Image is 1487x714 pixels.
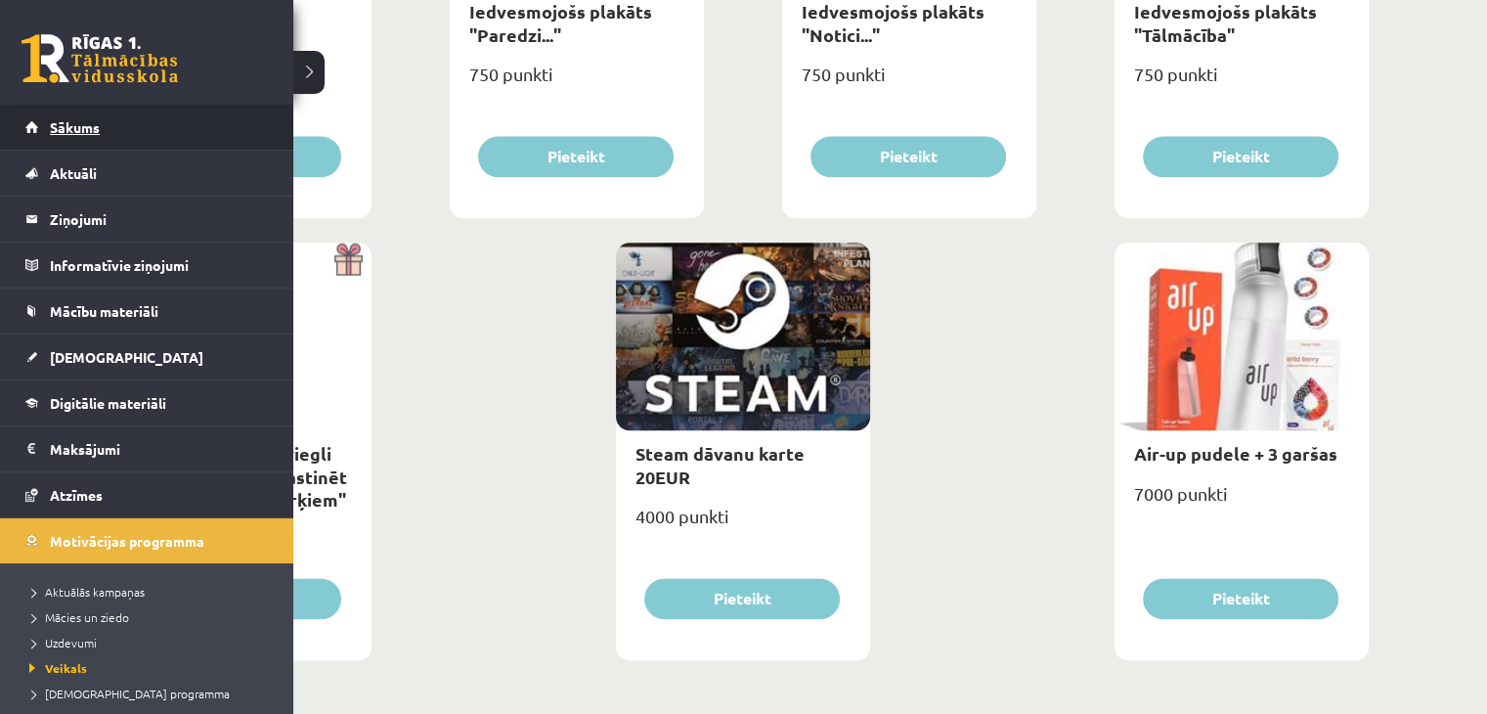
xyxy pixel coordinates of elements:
[25,243,269,288] a: Informatīvie ziņojumi
[1143,578,1338,619] button: Pieteikt
[478,136,674,177] button: Pieteikt
[25,105,269,150] a: Sākums
[24,686,230,701] span: [DEMOGRAPHIC_DATA] programma
[24,583,274,601] a: Aktuālās kampaņas
[328,243,372,276] img: Dāvana ar pārsteigumu
[50,348,203,366] span: [DEMOGRAPHIC_DATA]
[25,289,269,334] a: Mācību materiāli
[25,380,269,425] a: Digitālie materiāli
[782,58,1036,107] div: 750 punkti
[24,608,274,626] a: Mācies un ziedo
[24,659,274,677] a: Veikals
[50,197,269,242] legend: Ziņojumi
[616,500,870,549] div: 4000 punkti
[25,518,269,563] a: Motivācijas programma
[1134,442,1337,465] a: Air-up pudele + 3 garšas
[50,118,100,136] span: Sākums
[50,302,158,320] span: Mācību materiāli
[24,660,87,676] span: Veikals
[50,164,97,182] span: Aktuāli
[50,426,269,471] legend: Maksājumi
[644,578,840,619] button: Pieteikt
[25,335,269,379] a: [DEMOGRAPHIC_DATA]
[50,394,166,412] span: Digitālie materiāli
[25,426,269,471] a: Maksājumi
[1115,58,1369,107] div: 750 punkti
[24,635,97,650] span: Uzdevumi
[50,532,204,550] span: Motivācijas programma
[50,486,103,504] span: Atzīmes
[25,197,269,242] a: Ziņojumi
[24,584,145,600] span: Aktuālās kampaņas
[810,136,1006,177] button: Pieteikt
[25,472,269,517] a: Atzīmes
[24,609,129,625] span: Mācies un ziedo
[450,58,704,107] div: 750 punkti
[24,685,274,702] a: [DEMOGRAPHIC_DATA] programma
[1115,477,1369,526] div: 7000 punkti
[635,442,805,487] a: Steam dāvanu karte 20EUR
[1143,136,1338,177] button: Pieteikt
[22,34,178,83] a: Rīgas 1. Tālmācības vidusskola
[24,634,274,651] a: Uzdevumi
[25,151,269,196] a: Aktuāli
[50,243,269,288] legend: Informatīvie ziņojumi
